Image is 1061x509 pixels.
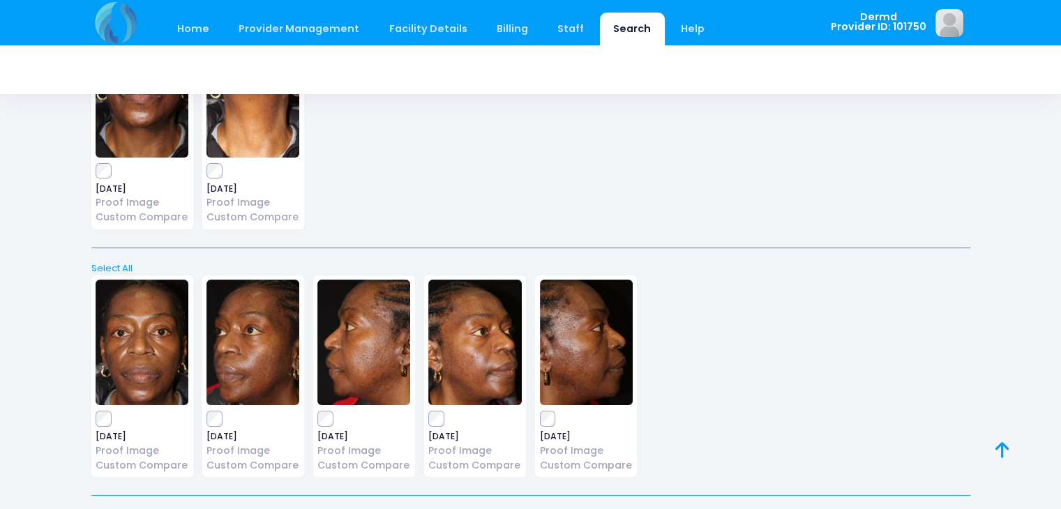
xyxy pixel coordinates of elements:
img: image [317,280,410,405]
img: image [540,280,633,405]
a: Proof Image [206,443,299,458]
a: Proof Image [428,443,521,458]
img: image [428,280,521,405]
img: image [206,32,299,158]
span: [DATE] [540,432,633,441]
a: Custom Compare [428,458,521,473]
a: Proof Image [96,443,188,458]
a: Custom Compare [317,458,410,473]
a: Proof Image [317,443,410,458]
a: Select All [86,261,975,275]
a: Custom Compare [206,458,299,473]
span: [DATE] [206,432,299,441]
span: [DATE] [96,185,188,193]
span: [DATE] [96,432,188,441]
a: Billing [483,13,541,45]
a: Provider Management [225,13,373,45]
a: Home [164,13,223,45]
a: Proof Image [96,195,188,210]
a: Help [667,13,718,45]
img: image [96,32,188,158]
a: Staff [544,13,598,45]
a: Search [600,13,665,45]
a: Custom Compare [96,210,188,225]
img: image [96,280,188,405]
img: image [206,280,299,405]
img: image [935,9,963,37]
span: [DATE] [317,432,410,441]
span: Dermd Provider ID: 101750 [831,12,926,32]
a: Custom Compare [96,458,188,473]
a: Facility Details [375,13,481,45]
span: [DATE] [428,432,521,441]
a: Proof Image [540,443,633,458]
span: [DATE] [206,185,299,193]
a: Proof Image [206,195,299,210]
a: Custom Compare [206,210,299,225]
a: Custom Compare [540,458,633,473]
